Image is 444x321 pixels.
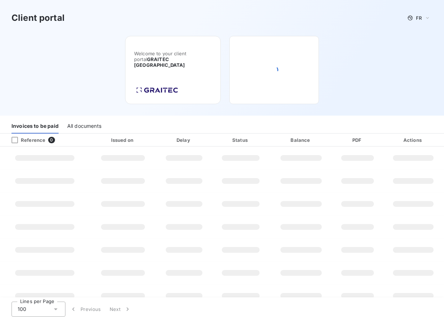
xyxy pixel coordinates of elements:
[6,137,45,143] div: Reference
[334,136,381,144] div: PDF
[134,85,180,95] img: Company logo
[48,137,55,143] span: 0
[105,302,136,317] button: Next
[12,11,65,24] h3: Client portal
[12,118,59,134] div: Invoices to be paid
[271,136,331,144] div: Balance
[416,15,422,21] span: FR
[18,306,26,313] span: 100
[65,302,105,317] button: Previous
[67,118,101,134] div: All documents
[158,136,210,144] div: Delay
[91,136,155,144] div: Issued on
[134,56,185,68] span: GRAITEC [GEOGRAPHIC_DATA]
[384,136,443,144] div: Actions
[134,51,212,68] span: Welcome to your client portal
[213,136,268,144] div: Status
